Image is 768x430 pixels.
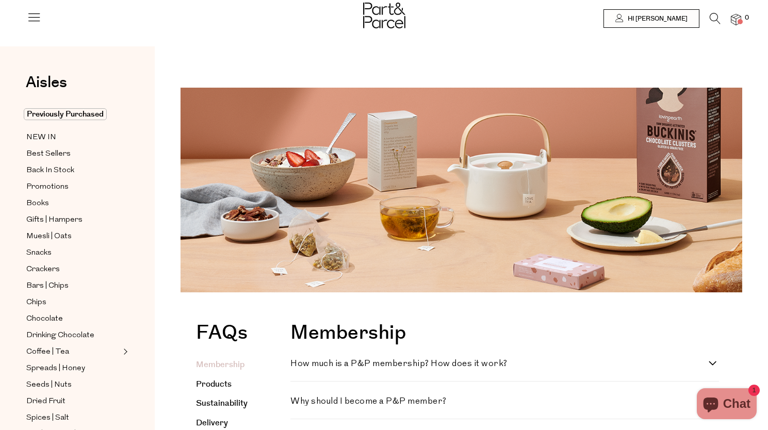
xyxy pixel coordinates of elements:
span: Previously Purchased [24,108,107,120]
span: Chips [26,296,46,309]
a: 0 [731,14,741,25]
span: Books [26,197,49,210]
a: Products [196,378,232,390]
a: Spreads | Honey [26,362,120,375]
a: Back In Stock [26,164,120,177]
a: Books [26,197,120,210]
inbox-online-store-chat: Shopify online store chat [694,388,760,422]
span: Spreads | Honey [26,362,85,375]
span: Best Sellers [26,148,71,160]
span: Drinking Chocolate [26,329,94,342]
a: NEW IN [26,131,120,144]
a: Promotions [26,180,120,193]
a: Drinking Chocolate [26,329,120,342]
span: Bars | Chips [26,280,69,292]
h4: Why should I become a P&P member? [290,397,709,406]
a: Chips [26,296,120,309]
span: NEW IN [26,131,56,144]
a: Membership [196,359,244,371]
a: Sustainability [196,398,248,409]
a: Bars | Chips [26,279,120,292]
span: Back In Stock [26,164,74,177]
a: Coffee | Tea [26,345,120,358]
img: Part&Parcel [363,3,405,28]
span: Gifts | Hampers [26,214,83,226]
a: Dried Fruit [26,395,120,408]
span: Coffee | Tea [26,346,69,358]
span: Promotions [26,181,69,193]
span: Hi [PERSON_NAME] [625,14,688,23]
a: Aisles [26,75,67,101]
a: Delivery [196,417,228,429]
a: Chocolate [26,312,120,325]
a: Seeds | Nuts [26,378,120,391]
span: Chocolate [26,313,63,325]
a: Best Sellers [26,147,120,160]
span: Aisles [26,71,67,94]
h4: How much is a P&P membership? How does it work? [290,359,709,368]
a: Crackers [26,263,120,276]
span: Dried Fruit [26,395,66,408]
a: Hi [PERSON_NAME] [603,9,699,28]
span: Spices | Salt [26,412,69,424]
a: Gifts | Hampers [26,213,120,226]
span: Crackers [26,263,60,276]
span: 0 [742,13,751,23]
span: Muesli | Oats [26,230,72,243]
a: Previously Purchased [26,108,120,121]
a: Muesli | Oats [26,230,120,243]
button: Expand/Collapse Coffee | Tea [121,345,128,358]
img: faq-image_1344x_crop_center.png [181,88,742,292]
h1: FAQs [196,323,248,348]
a: Snacks [26,246,120,259]
a: Spices | Salt [26,411,120,424]
span: Snacks [26,247,52,259]
span: Seeds | Nuts [26,379,72,391]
